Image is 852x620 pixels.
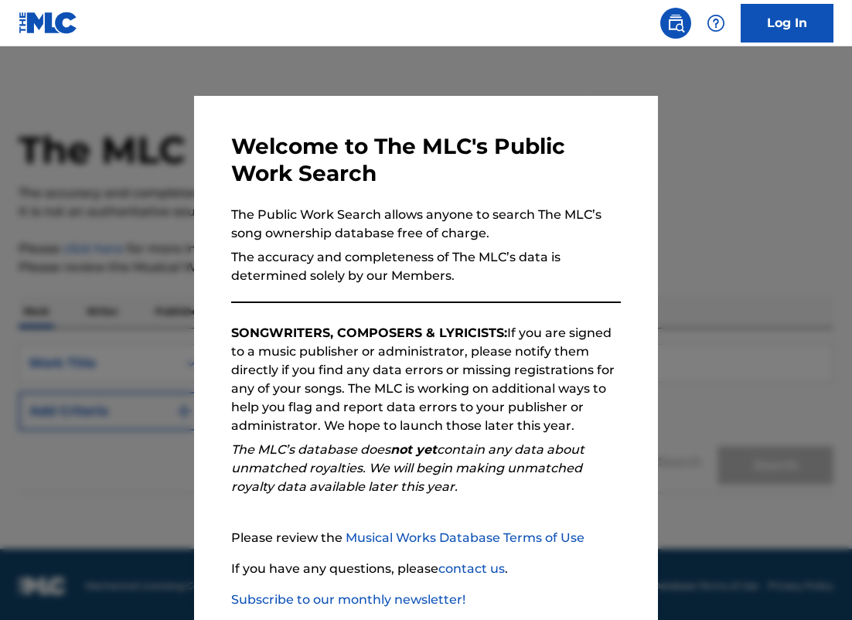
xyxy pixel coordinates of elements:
p: If you have any questions, please . [231,560,621,578]
a: Log In [741,4,833,43]
div: Help [700,8,731,39]
a: Public Search [660,8,691,39]
strong: SONGWRITERS, COMPOSERS & LYRICISTS: [231,325,507,340]
p: The accuracy and completeness of The MLC’s data is determined solely by our Members. [231,248,621,285]
p: If you are signed to a music publisher or administrator, please notify them directly if you find ... [231,324,621,435]
p: Please review the [231,529,621,547]
a: contact us [438,561,505,576]
em: The MLC’s database does contain any data about unmatched royalties. We will begin making unmatche... [231,442,584,494]
p: The Public Work Search allows anyone to search The MLC’s song ownership database free of charge. [231,206,621,243]
img: search [666,14,685,32]
a: Subscribe to our monthly newsletter! [231,592,465,607]
img: help [707,14,725,32]
iframe: Chat Widget [775,546,852,620]
img: MLC Logo [19,12,78,34]
h3: Welcome to The MLC's Public Work Search [231,133,621,187]
a: Musical Works Database Terms of Use [346,530,584,545]
strong: not yet [390,442,437,457]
